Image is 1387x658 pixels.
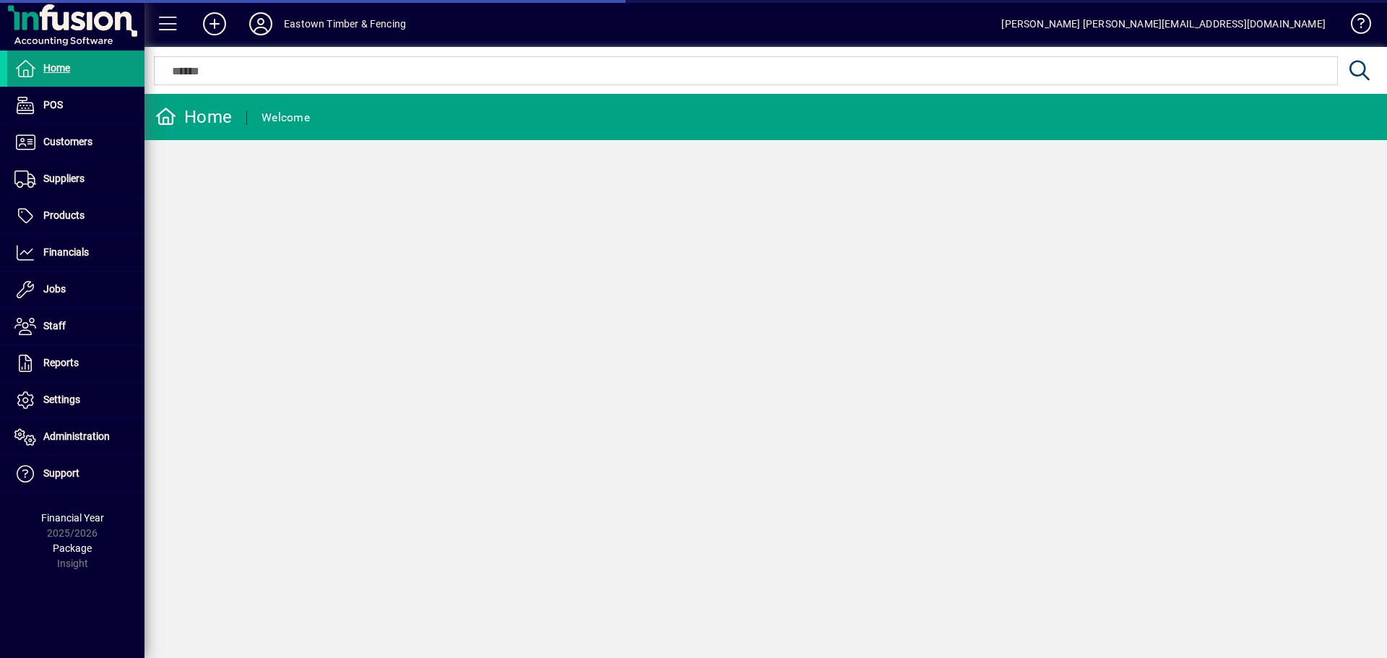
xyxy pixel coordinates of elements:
[43,99,63,111] span: POS
[43,394,80,405] span: Settings
[1001,12,1326,35] div: [PERSON_NAME] [PERSON_NAME][EMAIL_ADDRESS][DOMAIN_NAME]
[43,136,92,147] span: Customers
[7,272,144,308] a: Jobs
[262,106,310,129] div: Welcome
[7,382,144,418] a: Settings
[7,419,144,455] a: Administration
[41,512,104,524] span: Financial Year
[43,283,66,295] span: Jobs
[238,11,284,37] button: Profile
[7,456,144,492] a: Support
[1340,3,1369,50] a: Knowledge Base
[53,542,92,554] span: Package
[43,430,110,442] span: Administration
[284,12,406,35] div: Eastown Timber & Fencing
[43,62,70,74] span: Home
[43,246,89,258] span: Financials
[43,357,79,368] span: Reports
[43,209,85,221] span: Products
[43,320,66,332] span: Staff
[191,11,238,37] button: Add
[7,345,144,381] a: Reports
[43,173,85,184] span: Suppliers
[7,161,144,197] a: Suppliers
[7,308,144,345] a: Staff
[7,235,144,271] a: Financials
[43,467,79,479] span: Support
[7,198,144,234] a: Products
[155,105,232,129] div: Home
[7,124,144,160] a: Customers
[7,87,144,124] a: POS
